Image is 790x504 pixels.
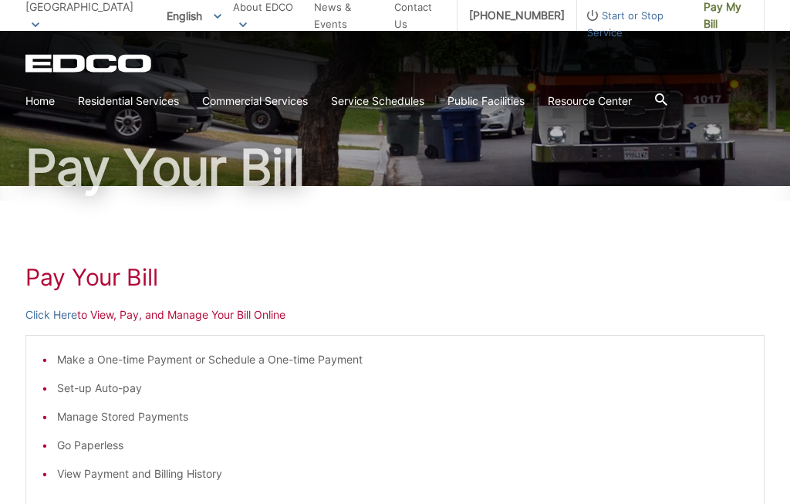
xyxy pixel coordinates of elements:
a: EDCD logo. Return to the homepage. [25,54,154,73]
a: Public Facilities [447,93,525,110]
li: Manage Stored Payments [57,408,748,425]
li: Go Paperless [57,437,748,454]
li: Set-up Auto-pay [57,380,748,397]
p: to View, Pay, and Manage Your Bill Online [25,306,765,323]
a: Click Here [25,306,77,323]
a: Residential Services [78,93,179,110]
span: English [155,3,233,29]
a: Resource Center [548,93,632,110]
a: Home [25,93,55,110]
li: Make a One-time Payment or Schedule a One-time Payment [57,351,748,368]
a: Commercial Services [202,93,308,110]
li: View Payment and Billing History [57,465,748,482]
h1: Pay Your Bill [25,263,765,291]
a: Service Schedules [331,93,424,110]
h1: Pay Your Bill [25,143,765,192]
